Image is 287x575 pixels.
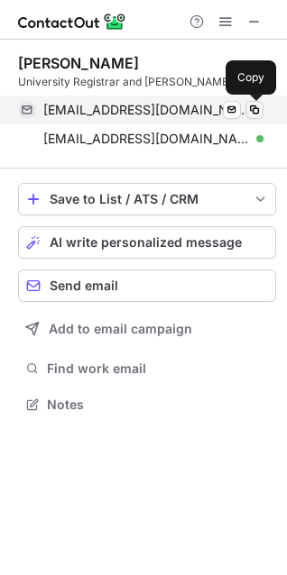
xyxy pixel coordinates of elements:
div: [PERSON_NAME] [18,54,139,72]
img: ContactOut v5.3.10 [18,11,126,32]
div: Save to List / ATS / CRM [50,192,245,206]
span: Find work email [47,361,269,377]
div: University Registrar and [PERSON_NAME] [18,74,276,90]
button: AI write personalized message [18,226,276,259]
span: Add to email campaign [49,322,192,336]
span: Send email [50,278,118,293]
button: Find work email [18,356,276,381]
button: save-profile-one-click [18,183,276,215]
span: [EMAIL_ADDRESS][DOMAIN_NAME] [43,102,250,118]
span: [EMAIL_ADDRESS][DOMAIN_NAME] [43,131,250,147]
span: Notes [47,397,269,413]
button: Notes [18,392,276,417]
button: Add to email campaign [18,313,276,345]
span: AI write personalized message [50,235,242,250]
button: Send email [18,269,276,302]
